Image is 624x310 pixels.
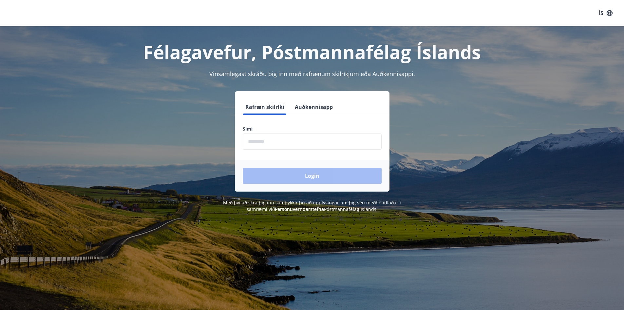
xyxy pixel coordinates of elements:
button: ÍS [595,7,616,19]
span: Vinsamlegast skráðu þig inn með rafrænum skilríkjum eða Auðkennisappi. [209,70,415,78]
label: Sími [243,126,382,132]
span: Með því að skrá þig inn samþykkir þú að upplýsingar um þig séu meðhöndlaðar í samræmi við Póstman... [223,199,401,212]
button: Rafræn skilríki [243,99,287,115]
a: Persónuverndarstefna [275,206,324,212]
h1: Félagavefur, Póstmannafélag Íslands [84,39,540,64]
button: Auðkennisapp [292,99,335,115]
